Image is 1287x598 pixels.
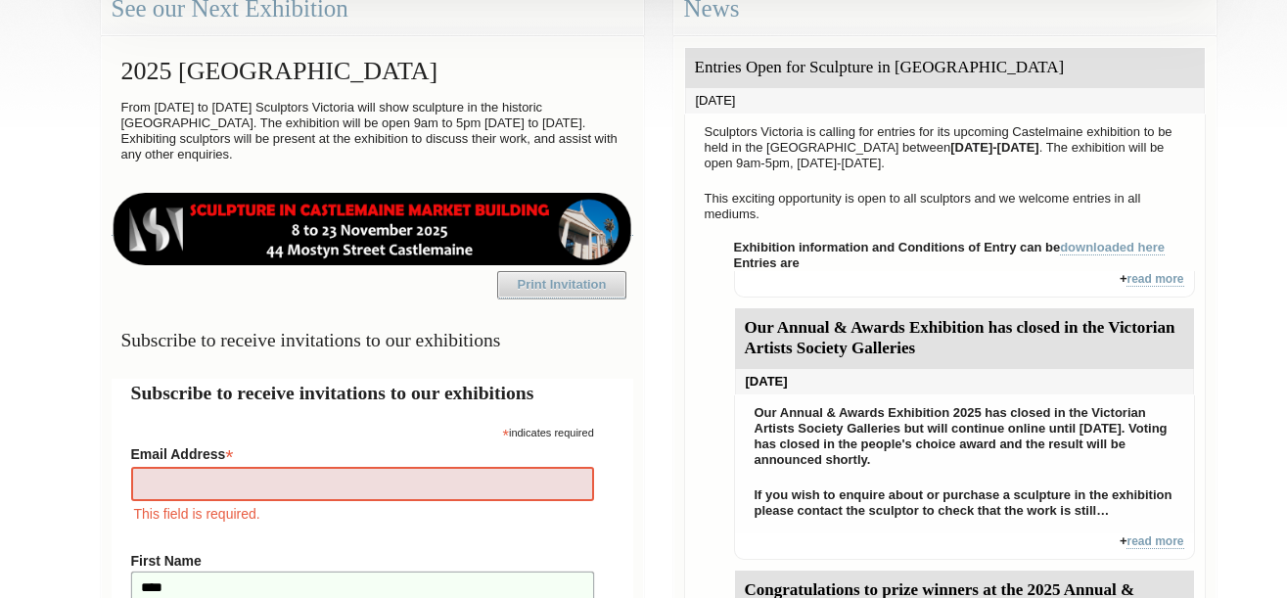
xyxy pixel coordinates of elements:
h3: Subscribe to receive invitations to our exhibitions [112,321,633,359]
label: First Name [131,553,594,569]
a: read more [1126,534,1183,549]
div: Entries Open for Sculpture in [GEOGRAPHIC_DATA] [685,48,1205,88]
p: From [DATE] to [DATE] Sculptors Victoria will show sculpture in the historic [GEOGRAPHIC_DATA]. T... [112,95,633,167]
h2: 2025 [GEOGRAPHIC_DATA] [112,47,633,95]
a: read more [1126,272,1183,287]
div: Our Annual & Awards Exhibition has closed in the Victorian Artists Society Galleries [735,308,1194,369]
a: Print Invitation [497,271,626,299]
div: indicates required [131,422,594,440]
img: castlemaine-ldrbd25v2.png [112,193,633,265]
h2: Subscribe to receive invitations to our exhibitions [131,379,614,407]
strong: [DATE]-[DATE] [950,140,1039,155]
p: If you wish to enquire about or purchase a sculpture in the exhibition please contact the sculpto... [745,483,1184,524]
label: Email Address [131,440,594,464]
div: [DATE] [685,88,1205,114]
div: + [734,533,1195,560]
a: downloaded here [1060,240,1165,255]
p: Sculptors Victoria is calling for entries for its upcoming Castelmaine exhibition to be held in t... [695,119,1195,176]
p: Our Annual & Awards Exhibition 2025 has closed in the Victorian Artists Society Galleries but wil... [745,400,1184,473]
p: This exciting opportunity is open to all sculptors and we welcome entries in all mediums. [695,186,1195,227]
strong: Exhibition information and Conditions of Entry can be [734,240,1166,255]
div: This field is required. [131,503,594,525]
div: [DATE] [735,369,1194,394]
div: + [734,271,1195,298]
